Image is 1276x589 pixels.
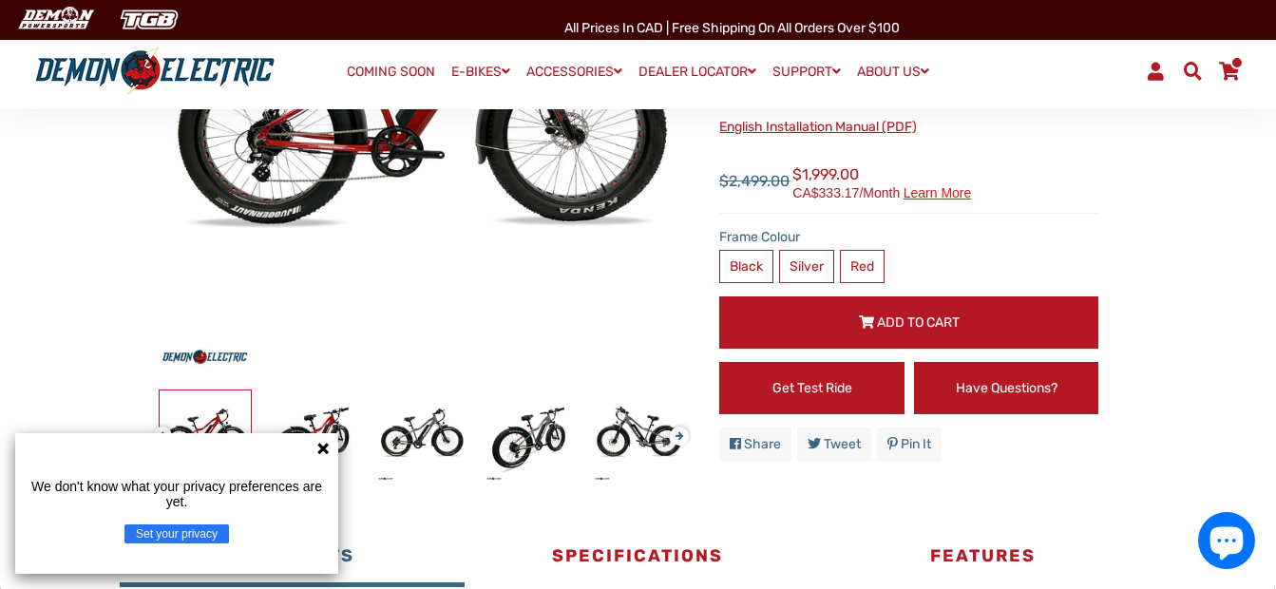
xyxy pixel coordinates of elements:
[268,390,359,482] img: Thunderbolt SL Fat Tire eBike - Demon Electric
[877,314,960,331] span: Add to Cart
[485,390,576,482] img: Thunderbolt SL Fat Tire eBike - Demon Electric
[10,4,101,35] img: Demon Electric
[792,163,971,199] span: $1,999.00
[809,530,1154,587] button: Features
[719,250,773,283] label: Black
[593,390,684,482] img: Thunderbolt SL Fat Tire eBike - Demon Electric
[29,47,281,96] img: Demon Electric logo
[153,417,164,439] button: Previous
[914,362,1099,414] a: Have Questions?
[850,58,936,85] a: ABOUT US
[840,250,885,283] label: Red
[744,436,781,452] span: Share
[632,58,763,85] a: DEALER LOCATOR
[1192,512,1261,574] inbox-online-store-chat: Shopify online store chat
[465,530,809,587] button: Specifications
[824,436,861,452] span: Tweet
[719,296,1098,349] button: Add to Cart
[110,4,188,35] img: TGB Canada
[23,479,331,509] p: We don't know what your privacy preferences are yet.
[766,58,847,85] a: SUPPORT
[719,119,917,135] a: English Installation Manual (PDF)
[376,390,467,482] img: Thunderbolt SL Fat Tire eBike - Demon Electric
[445,58,517,85] a: E-BIKES
[670,417,681,439] button: Next
[340,59,442,85] a: COMING SOON
[901,436,931,452] span: Pin it
[719,227,1098,247] label: Frame Colour
[520,58,629,85] a: ACCESSORIES
[779,250,834,283] label: Silver
[719,362,905,414] a: Get Test Ride
[160,390,251,482] img: Thunderbolt SL Fat Tire eBike - Demon Electric
[719,170,790,193] span: $2,499.00
[564,20,900,36] span: All Prices in CAD | Free shipping on all orders over $100
[124,524,229,543] button: Set your privacy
